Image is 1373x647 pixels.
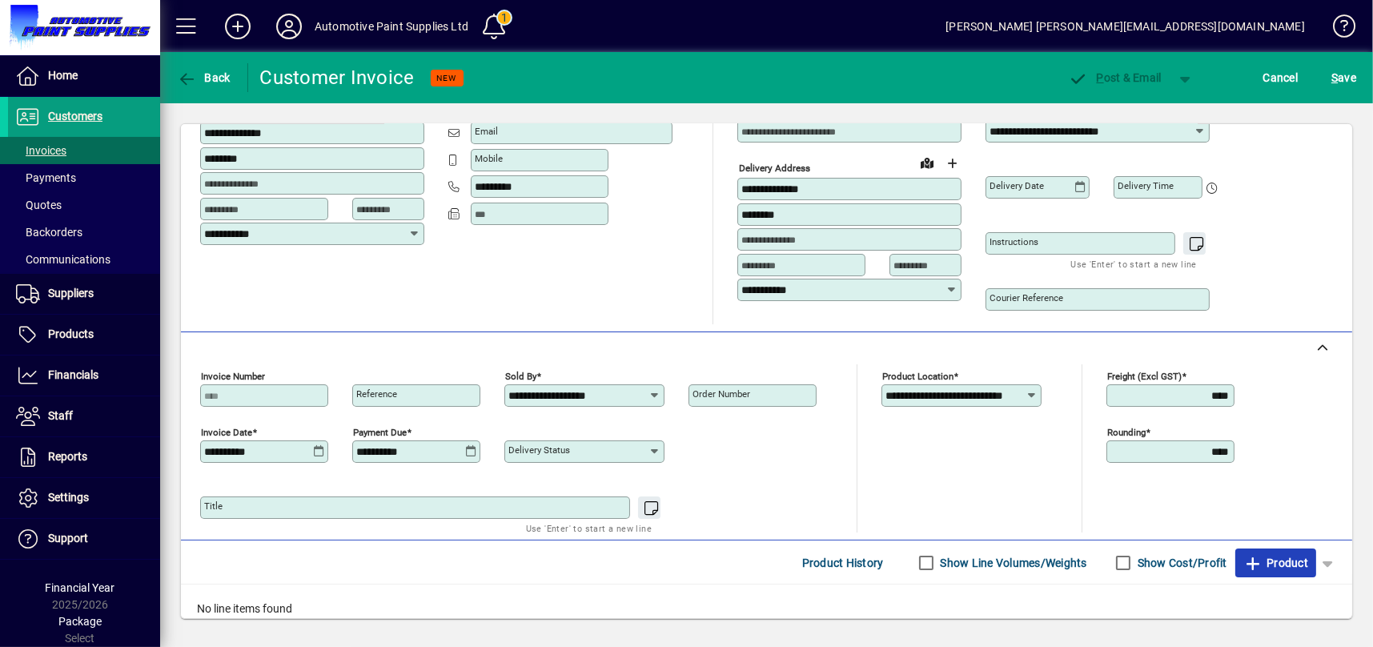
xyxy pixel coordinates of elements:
button: Profile [263,12,315,41]
mat-label: Delivery status [508,444,570,456]
span: Support [48,532,88,545]
mat-label: Invoice number [201,371,265,382]
button: Post & Email [1061,63,1170,92]
button: Add [212,12,263,41]
mat-label: Title [204,500,223,512]
span: Product History [802,550,884,576]
a: Suppliers [8,274,160,314]
mat-label: Courier Reference [990,292,1063,303]
mat-label: Sold by [505,371,536,382]
span: Package [58,615,102,628]
app-page-header-button: Back [160,63,248,92]
span: Reports [48,450,87,463]
div: Customer Invoice [260,65,415,90]
mat-hint: Use 'Enter' to start a new line [1071,255,1197,273]
a: Support [8,519,160,559]
mat-label: Invoice date [201,427,252,438]
button: Choose address [940,151,966,176]
mat-label: Rounding [1107,427,1146,438]
div: No line items found [181,585,1352,633]
mat-label: Product location [882,371,953,382]
span: Financials [48,368,98,381]
span: Home [48,69,78,82]
mat-label: Reference [356,388,397,400]
label: Show Cost/Profit [1134,555,1227,571]
span: Products [48,328,94,340]
button: Product [1235,549,1316,577]
span: Invoices [16,144,66,157]
mat-label: Instructions [990,236,1038,247]
span: Product [1243,550,1308,576]
mat-label: Mobile [475,153,503,164]
a: Products [8,315,160,355]
span: ost & Email [1069,71,1162,84]
span: NEW [437,73,457,83]
span: Financial Year [46,581,115,594]
span: Staff [48,409,73,422]
span: Payments [16,171,76,184]
div: Automotive Paint Supplies Ltd [315,14,468,39]
mat-label: Payment due [353,427,407,438]
a: Payments [8,164,160,191]
a: Financials [8,356,160,396]
a: Invoices [8,137,160,164]
span: Backorders [16,226,82,239]
mat-label: Order number [693,388,750,400]
span: Suppliers [48,287,94,299]
mat-label: Email [475,126,498,137]
mat-hint: Use 'Enter' to start a new line [526,519,652,537]
mat-label: Delivery time [1118,180,1174,191]
a: Home [8,56,160,96]
span: Settings [48,491,89,504]
button: Cancel [1259,63,1303,92]
a: View on map [914,150,940,175]
a: Quotes [8,191,160,219]
button: Save [1327,63,1360,92]
mat-label: Freight (excl GST) [1107,371,1182,382]
label: Show Line Volumes/Weights [937,555,1087,571]
a: Knowledge Base [1321,3,1353,55]
span: Communications [16,253,110,266]
span: Quotes [16,199,62,211]
a: Settings [8,478,160,518]
span: Cancel [1263,65,1299,90]
button: Product History [796,549,890,577]
button: Back [173,63,235,92]
span: Customers [48,110,102,123]
mat-label: Delivery date [990,180,1044,191]
a: Staff [8,396,160,436]
a: Reports [8,437,160,477]
a: Communications [8,246,160,273]
span: S [1331,71,1338,84]
span: P [1097,71,1104,84]
div: [PERSON_NAME] [PERSON_NAME][EMAIL_ADDRESS][DOMAIN_NAME] [945,14,1305,39]
span: Back [177,71,231,84]
a: Backorders [8,219,160,246]
span: ave [1331,65,1356,90]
